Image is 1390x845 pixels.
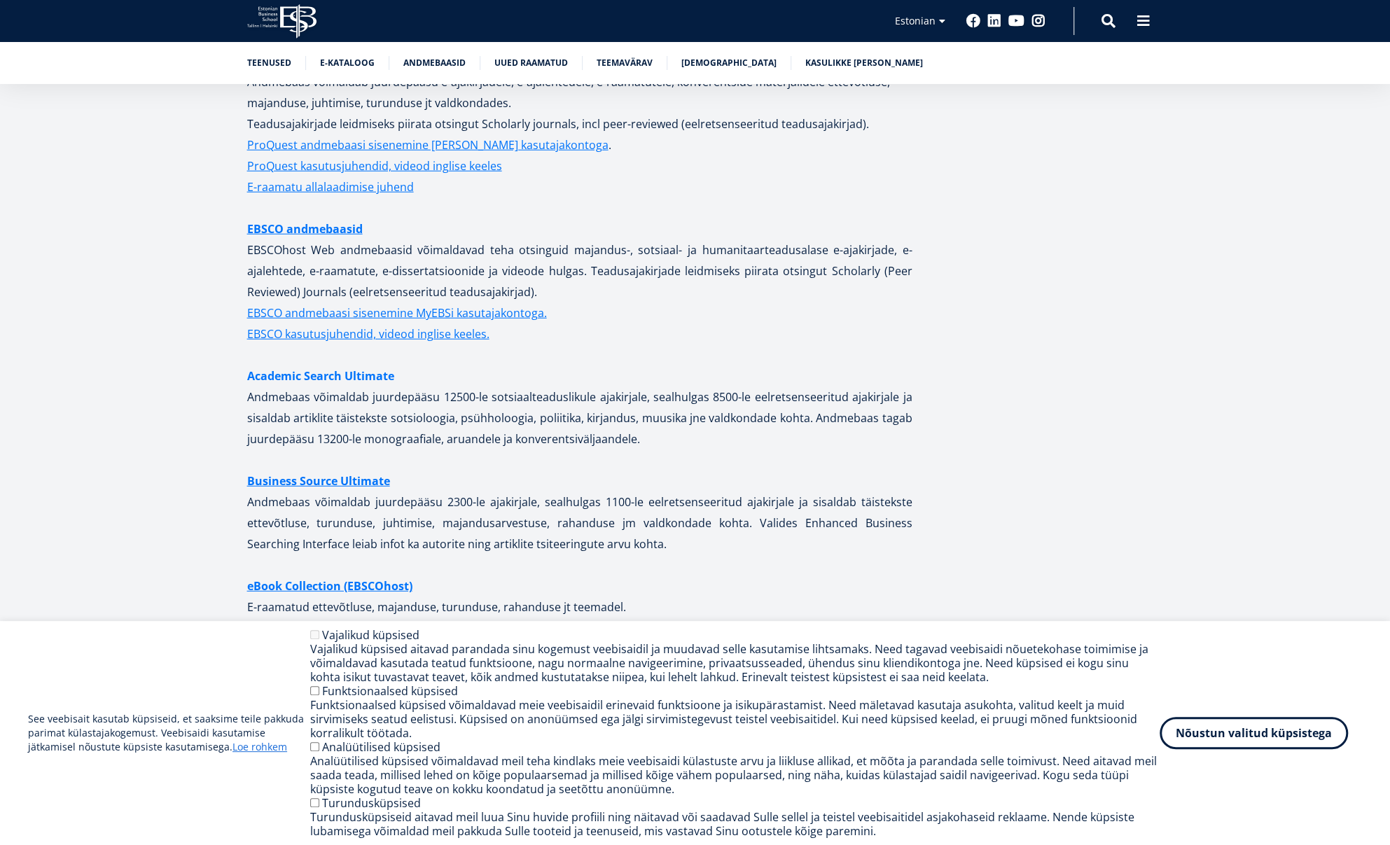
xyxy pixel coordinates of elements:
a: Uued raamatud [494,56,568,70]
p: . [247,134,912,155]
p: Andmebaas võimaldab juurdepääsu 2300-le ajakirjale, sealhulgas 1100-le eelretsenseeritud ajakirja... [247,470,912,554]
a: Teemavärav [597,56,653,70]
div: Turundusküpsiseid aitavad meil luua Sinu huvide profiili ning näitavad või saadavad Sulle sellel ... [310,810,1160,838]
a: Teenused [247,56,291,70]
a: [DEMOGRAPHIC_DATA] [681,56,777,70]
a: EBSCO andmebaasid [247,218,363,239]
a: Linkedin [987,14,1001,28]
a: ProQuest andmebaasi sisenemine [PERSON_NAME] kasutajakontoga [247,134,609,155]
label: Vajalikud küpsised [322,627,419,643]
a: E-kataloog [320,56,375,70]
p: EBSCOhost Web andmebaasid võimaldavad teha otsinguid majandus-, sotsiaal- ja humanitaarteadusalas... [247,218,912,344]
strong: eBook Collection (EBSCOhost) [247,578,412,594]
a: ProQuest kasutusjuhendid, videod inglise keeles [247,155,502,176]
p: Andmebaas võimaldab juurdepääsu 12500-le sotsiaalteaduslikule ajakirjale, sealhulgas 8500-le eelr... [247,365,912,449]
a: Kasulikke [PERSON_NAME] [805,56,923,70]
label: Analüütilised küpsised [322,739,440,755]
a: Academic Search Ultimate [247,365,394,386]
a: EBSCO kasutusjuhendid, videod inglise keeles. [247,323,489,344]
p: Andmebaas võimaldab juurdepääsu e-ajakirjadele, e-ajalehtedele, e-raamatutele, konverentside mate... [247,50,912,134]
a: EBSCO andmebaasi sisenemine MyEBSi kasutajakontoga. [247,302,547,323]
a: eBook Collection (EBSCOhost) [247,575,412,596]
a: Instagram [1031,14,1045,28]
label: Funktsionaalsed küpsised [322,683,458,699]
a: Youtube [1008,14,1024,28]
p: E-raamatud ettevõtluse, majanduse, turunduse, rahanduse jt teemadel. [247,575,912,617]
a: Loe rohkem [232,740,287,754]
div: Vajalikud küpsised aitavad parandada sinu kogemust veebisaidil ja muudavad selle kasutamise lihts... [310,642,1160,684]
a: Business Source Ultimate [247,470,390,491]
a: Andmebaasid [403,56,466,70]
a: E-raamatu allalaadimise juhend [247,176,414,197]
p: See veebisait kasutab küpsiseid, et saaksime teile pakkuda parimat külastajakogemust. Veebisaidi ... [28,712,310,754]
div: Funktsionaalsed küpsised võimaldavad meie veebisaidil erinevaid funktsioone ja isikupärastamist. ... [310,698,1160,740]
label: Turundusküpsised [322,795,421,811]
a: Facebook [966,14,980,28]
button: Nõustun valitud küpsistega [1160,717,1348,749]
div: Analüütilised küpsised võimaldavad meil teha kindlaks meie veebisaidi külastuste arvu ja liikluse... [310,754,1160,796]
